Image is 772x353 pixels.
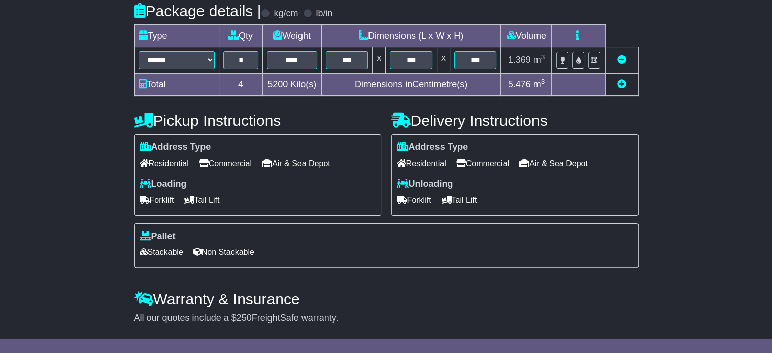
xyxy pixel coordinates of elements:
[501,25,552,47] td: Volume
[442,192,477,208] span: Tail Lift
[316,8,332,19] label: lb/in
[199,155,252,171] span: Commercial
[193,244,254,260] span: Non Stackable
[237,313,252,323] span: 250
[140,244,183,260] span: Stackable
[391,112,639,129] h4: Delivery Instructions
[267,79,288,89] span: 5200
[262,74,321,96] td: Kilo(s)
[397,155,446,171] span: Residential
[397,142,468,153] label: Address Type
[134,3,261,19] h4: Package details |
[134,25,219,47] td: Type
[134,291,639,307] h4: Warranty & Insurance
[140,231,176,242] label: Pallet
[140,142,211,153] label: Address Type
[140,192,174,208] span: Forklift
[262,155,330,171] span: Air & Sea Depot
[373,47,386,74] td: x
[397,192,431,208] span: Forklift
[541,78,545,85] sup: 3
[533,79,545,89] span: m
[437,47,450,74] td: x
[219,25,262,47] td: Qty
[321,25,501,47] td: Dimensions (L x W x H)
[134,313,639,324] div: All our quotes include a $ FreightSafe warranty.
[617,79,626,89] a: Add new item
[456,155,509,171] span: Commercial
[321,74,501,96] td: Dimensions in Centimetre(s)
[262,25,321,47] td: Weight
[219,74,262,96] td: 4
[508,55,531,65] span: 1.369
[140,155,189,171] span: Residential
[533,55,545,65] span: m
[397,179,453,190] label: Unloading
[134,112,381,129] h4: Pickup Instructions
[274,8,298,19] label: kg/cm
[541,53,545,61] sup: 3
[519,155,588,171] span: Air & Sea Depot
[134,74,219,96] td: Total
[617,55,626,65] a: Remove this item
[184,192,220,208] span: Tail Lift
[140,179,187,190] label: Loading
[508,79,531,89] span: 5.476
